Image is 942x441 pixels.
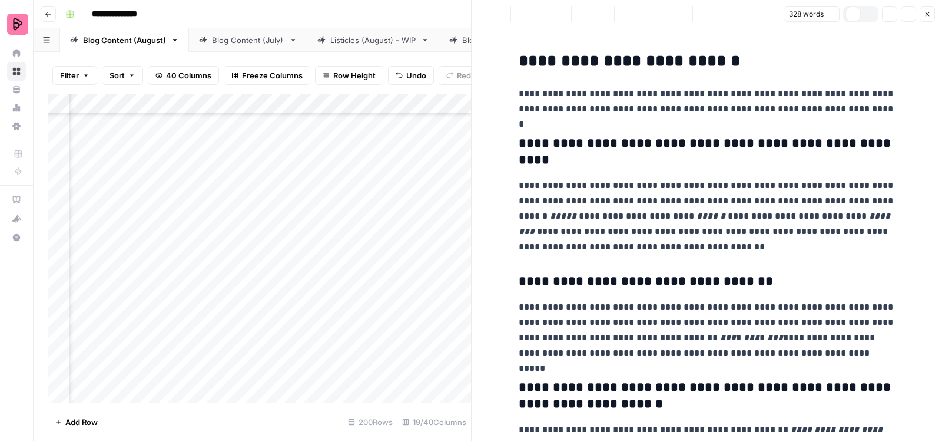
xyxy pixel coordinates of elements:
a: Browse [7,62,26,81]
button: What's new? [7,209,26,228]
button: Add Row [48,413,105,432]
span: Filter [60,70,79,81]
a: Listicles (August) - WIP [307,28,439,52]
div: 19/40 Columns [397,413,471,432]
button: Help + Support [7,228,26,247]
button: Sort [102,66,143,85]
div: Blog Content (August) [83,34,166,46]
button: Filter [52,66,97,85]
span: Row Height [333,70,376,81]
span: Redo [457,70,476,81]
button: Undo [388,66,434,85]
div: Blog Content (May) [462,34,535,46]
a: Your Data [7,80,26,99]
img: Preply Logo [7,14,28,35]
span: 328 words [789,9,824,19]
span: Freeze Columns [242,70,303,81]
div: 200 Rows [343,413,397,432]
button: Row Height [315,66,383,85]
a: Usage [7,98,26,117]
a: Blog Content (July) [189,28,307,52]
a: Blog Content (August) [60,28,189,52]
div: What's new? [8,210,25,228]
a: Settings [7,117,26,136]
a: Home [7,44,26,62]
a: Blog Content (May) [439,28,558,52]
button: Freeze Columns [224,66,310,85]
span: Sort [110,70,125,81]
span: Add Row [65,416,98,428]
div: Listicles (August) - WIP [330,34,416,46]
div: Blog Content (July) [212,34,284,46]
button: Workspace: Preply [7,9,26,39]
a: AirOps Academy [7,190,26,209]
button: Redo [439,66,483,85]
button: 328 words [784,6,840,22]
span: 40 Columns [166,70,211,81]
button: 40 Columns [148,66,219,85]
span: Undo [406,70,426,81]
